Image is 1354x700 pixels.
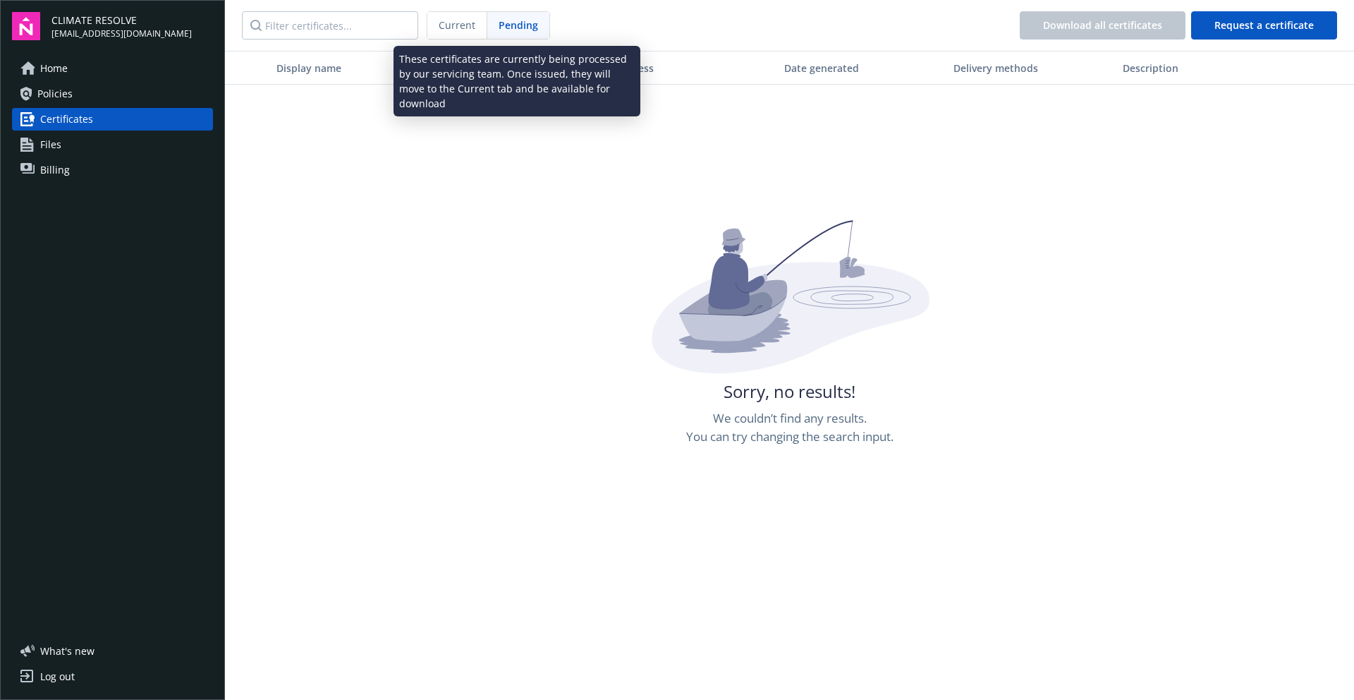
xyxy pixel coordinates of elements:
[40,133,61,156] span: Files
[1043,18,1162,32] span: Download all certificates
[487,12,549,39] span: Pending
[12,159,213,181] a: Billing
[40,57,68,80] span: Home
[713,409,867,428] span: We couldn’t find any results.
[12,83,213,105] a: Policies
[948,51,1117,85] button: Delivery methods
[51,13,192,28] span: CLIMATE RESOLVE
[609,51,779,85] button: Address
[779,51,948,85] button: Date generated
[37,83,73,105] span: Policies
[1117,51,1286,85] button: Description
[40,665,75,688] div: Log out
[40,108,93,131] span: Certificates
[953,61,1111,76] div: Delivery methods
[51,12,213,40] button: CLIMATE RESOLVE[EMAIL_ADDRESS][DOMAIN_NAME]
[12,57,213,80] a: Home
[439,18,475,32] span: Current
[12,12,40,40] img: navigator-logo.svg
[615,61,773,76] div: Address
[784,61,942,76] div: Date generated
[12,644,117,658] button: What's new
[51,28,192,40] span: [EMAIL_ADDRESS][DOMAIN_NAME]
[276,61,434,76] div: Display name
[242,11,418,40] input: Filter certificates...
[40,159,70,181] span: Billing
[724,380,855,404] span: Sorry, no results!
[1214,18,1314,32] span: Request a certificate
[12,133,213,156] a: Files
[1123,61,1281,76] div: Description
[40,644,94,658] span: What ' s new
[1020,11,1185,40] button: Download all certificates
[271,51,440,85] button: Display name
[686,428,893,446] span: You can try changing the search input.
[1191,11,1337,40] button: Request a certificate
[12,108,213,131] a: Certificates
[499,18,538,32] span: Pending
